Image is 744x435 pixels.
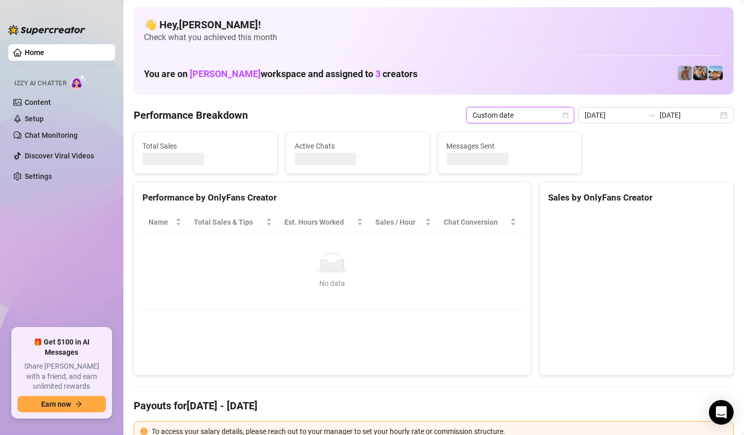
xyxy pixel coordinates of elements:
th: Sales / Hour [369,212,438,232]
a: Content [25,98,51,106]
span: Total Sales [142,140,269,152]
h4: Payouts for [DATE] - [DATE] [134,398,734,413]
span: Check what you achieved this month [144,32,723,43]
img: Zach [709,66,723,80]
img: Joey [678,66,692,80]
a: Chat Monitoring [25,131,78,139]
span: arrow-right [75,401,82,408]
span: swap-right [647,111,656,119]
span: to [647,111,656,119]
input: Start date [585,110,643,121]
span: Share [PERSON_NAME] with a friend, and earn unlimited rewards [17,361,106,392]
button: Earn nowarrow-right [17,396,106,412]
span: 3 [375,68,380,79]
a: Settings [25,172,52,180]
a: Home [25,48,44,57]
img: George [693,66,707,80]
th: Total Sales & Tips [188,212,278,232]
span: Total Sales & Tips [194,216,264,228]
span: [PERSON_NAME] [190,68,261,79]
span: Custom date [473,107,568,123]
img: AI Chatter [70,75,86,89]
h4: 👋 Hey, [PERSON_NAME] ! [144,17,723,32]
span: Messages Sent [447,140,573,152]
span: Earn now [41,400,71,408]
img: logo-BBDzfeDw.svg [8,25,85,35]
div: Est. Hours Worked [284,216,355,228]
div: Performance by OnlyFans Creator [142,191,522,205]
span: exclamation-circle [140,428,148,435]
span: calendar [562,112,569,118]
div: Open Intercom Messenger [709,400,734,425]
div: No data [153,278,512,289]
th: Chat Conversion [438,212,522,232]
span: Active Chats [295,140,421,152]
span: 🎁 Get $100 in AI Messages [17,337,106,357]
h4: Performance Breakdown [134,108,248,122]
a: Setup [25,115,44,123]
span: Name [149,216,173,228]
div: Sales by OnlyFans Creator [548,191,725,205]
input: End date [660,110,718,121]
span: Sales / Hour [375,216,424,228]
a: Discover Viral Videos [25,152,94,160]
th: Name [142,212,188,232]
h1: You are on workspace and assigned to creators [144,68,418,80]
span: Chat Conversion [444,216,507,228]
span: Izzy AI Chatter [14,79,66,88]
